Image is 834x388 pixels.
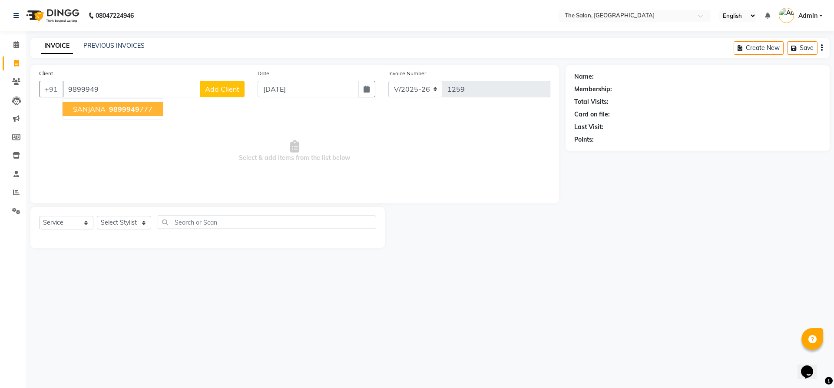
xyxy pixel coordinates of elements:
[73,105,106,113] span: SANJANA
[258,70,269,77] label: Date
[39,70,53,77] label: Client
[574,135,594,144] div: Points:
[200,81,245,97] button: Add Client
[574,72,594,81] div: Name:
[41,38,73,54] a: INVOICE
[779,8,794,23] img: Admin
[22,3,82,28] img: logo
[39,81,63,97] button: +91
[798,353,825,379] iframe: chat widget
[787,41,817,55] button: Save
[574,123,603,132] div: Last Visit:
[39,108,550,195] span: Select & add items from the list below
[574,97,609,106] div: Total Visits:
[96,3,134,28] b: 08047224946
[83,42,145,50] a: PREVIOUS INVOICES
[109,105,139,113] span: 9899949
[388,70,426,77] label: Invoice Number
[205,85,239,93] span: Add Client
[158,216,376,229] input: Search or Scan
[574,110,610,119] div: Card on file:
[798,11,817,20] span: Admin
[734,41,784,55] button: Create New
[63,81,200,97] input: Search by Name/Mobile/Email/Code
[107,105,152,113] ngb-highlight: 777
[574,85,612,94] div: Membership:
